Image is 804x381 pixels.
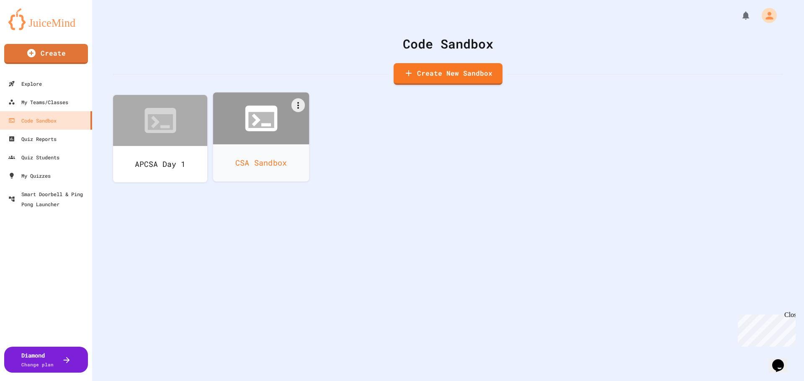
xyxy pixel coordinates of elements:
[21,351,54,368] div: Diamond
[21,361,54,368] span: Change plan
[8,152,59,162] div: Quiz Students
[113,95,207,182] a: APCSA Day 1
[8,171,51,181] div: My Quizzes
[4,347,88,373] button: DiamondChange plan
[3,3,58,53] div: Chat with us now!Close
[734,311,796,347] iframe: chat widget
[4,44,88,64] a: Create
[8,134,57,144] div: Quiz Reports
[725,8,753,23] div: My Notifications
[753,6,779,25] div: My Account
[769,348,796,373] iframe: chat widget
[213,92,309,182] a: CSA Sandbox
[8,189,89,209] div: Smart Doorbell & Ping Pong Launcher
[8,79,42,89] div: Explore
[213,144,309,182] div: CSA Sandbox
[113,34,783,53] div: Code Sandbox
[113,146,207,182] div: APCSA Day 1
[8,97,68,107] div: My Teams/Classes
[8,115,57,125] div: Code Sandbox
[394,63,502,85] a: Create New Sandbox
[8,8,84,30] img: logo-orange.svg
